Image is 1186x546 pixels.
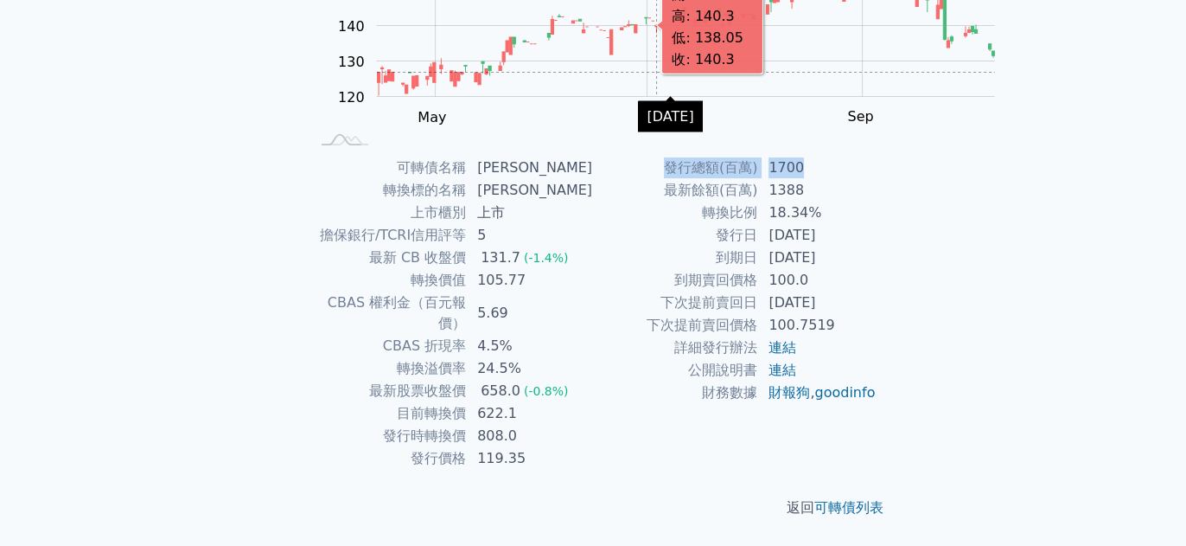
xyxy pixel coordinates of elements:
[309,402,467,425] td: 目前轉換價
[467,202,593,224] td: 上市
[758,247,877,269] td: [DATE]
[467,157,593,179] td: [PERSON_NAME]
[768,339,796,356] a: 連結
[289,498,897,518] p: 返回
[309,179,467,202] td: 轉換標的名稱
[309,425,467,447] td: 發行時轉換價
[524,251,569,265] span: (-1.4%)
[758,157,877,179] td: 1700
[309,292,467,335] td: CBAS 權利金（百元報價）
[467,402,593,425] td: 622.1
[338,18,365,35] tspan: 140
[758,179,877,202] td: 1388
[467,179,593,202] td: [PERSON_NAME]
[593,247,758,269] td: 到期日
[309,447,467,470] td: 發行價格
[593,269,758,292] td: 到期賣回價格
[309,247,467,269] td: 最新 CB 收盤價
[309,157,467,179] td: 可轉債名稱
[467,335,593,357] td: 4.5%
[593,179,758,202] td: 最新餘額(百萬)
[309,202,467,224] td: 上市櫃別
[758,224,877,247] td: [DATE]
[593,337,758,359] td: 詳細發行辦法
[467,269,593,292] td: 105.77
[593,224,758,247] td: 發行日
[524,384,569,398] span: (-0.8%)
[814,384,875,401] a: goodinfo
[758,202,877,224] td: 18.34%
[467,224,593,247] td: 5
[309,224,467,247] td: 擔保銀行/TCRI信用評等
[593,292,758,314] td: 下次提前賣回日
[593,314,758,337] td: 下次提前賣回價格
[477,381,524,401] div: 658.0
[768,362,796,378] a: 連結
[758,382,877,404] td: ,
[309,357,467,380] td: 轉換溢價率
[477,247,524,268] div: 131.7
[593,157,758,179] td: 發行總額(百萬)
[467,447,593,470] td: 119.35
[1100,463,1186,546] div: 聊天小工具
[467,292,593,335] td: 5.69
[847,108,873,125] tspan: Sep
[309,269,467,292] td: 轉換價值
[637,108,684,125] tspan: [DATE]
[467,357,593,380] td: 24.5%
[309,380,467,402] td: 最新股票收盤價
[814,499,883,516] a: 可轉債列表
[593,202,758,224] td: 轉換比例
[309,335,467,357] td: CBAS 折現率
[758,292,877,314] td: [DATE]
[593,359,758,382] td: 公開說明書
[768,384,810,401] a: 財報狗
[467,425,593,447] td: 808.0
[418,109,446,125] tspan: May
[338,89,365,106] tspan: 120
[338,54,365,70] tspan: 130
[758,314,877,337] td: 100.7519
[593,382,758,404] td: 財務數據
[1100,463,1186,546] iframe: Chat Widget
[758,269,877,292] td: 100.0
